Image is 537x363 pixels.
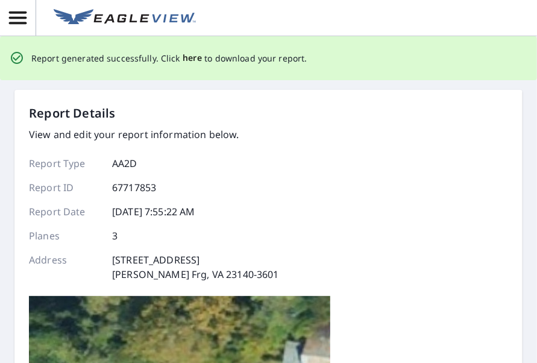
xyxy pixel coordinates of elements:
p: 3 [112,229,118,243]
img: EV Logo [54,9,196,27]
p: Report Date [29,204,101,219]
p: Report generated successfully. Click to download your report. [31,51,307,66]
p: Planes [29,229,101,243]
p: 67717853 [112,180,156,195]
p: Report ID [29,180,101,195]
button: here [183,51,203,66]
p: Report Type [29,156,101,171]
p: [STREET_ADDRESS] [PERSON_NAME] Frg, VA 23140-3601 [112,253,279,282]
a: EV Logo [46,2,203,34]
p: AA2D [112,156,137,171]
p: Address [29,253,101,282]
p: [DATE] 7:55:22 AM [112,204,195,219]
p: View and edit your report information below. [29,127,279,142]
p: Report Details [29,104,116,122]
